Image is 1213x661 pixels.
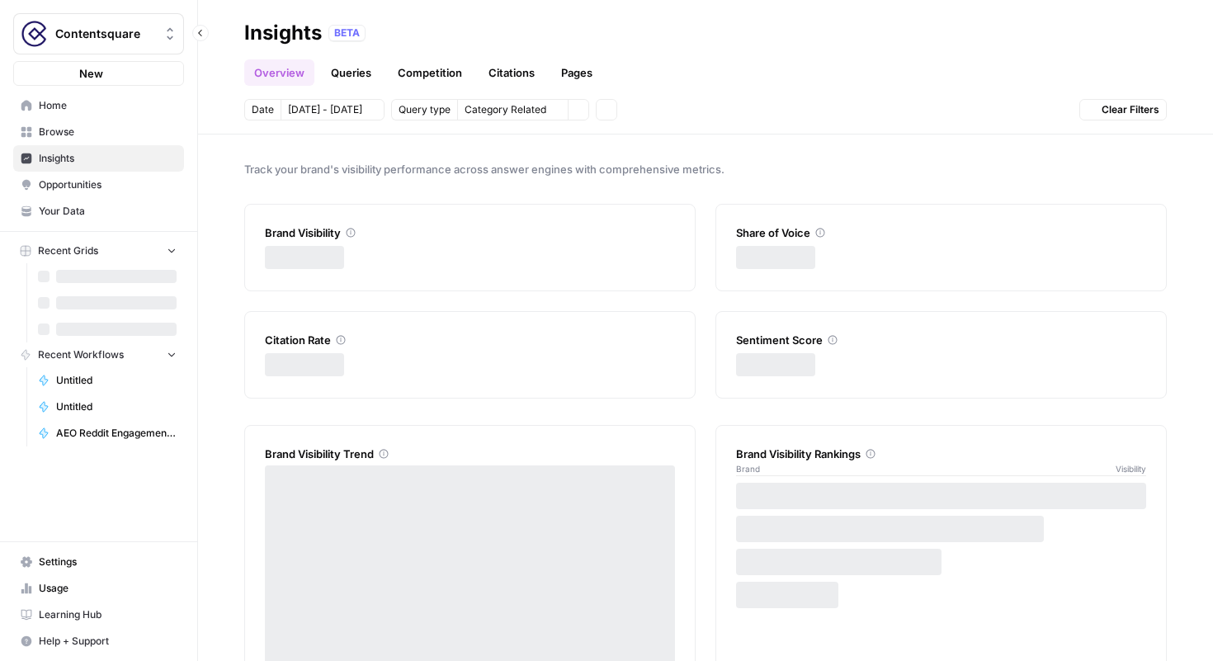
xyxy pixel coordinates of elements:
[13,145,184,172] a: Insights
[55,26,155,42] span: Contentsquare
[13,549,184,575] a: Settings
[551,59,602,86] a: Pages
[13,238,184,263] button: Recent Grids
[56,373,177,388] span: Untitled
[244,59,314,86] a: Overview
[265,332,675,348] div: Citation Rate
[13,198,184,224] a: Your Data
[736,462,760,475] span: Brand
[465,102,546,117] span: Category Related
[265,446,675,462] div: Brand Visibility Trend
[38,243,98,258] span: Recent Grids
[39,151,177,166] span: Insights
[13,342,184,367] button: Recent Workflows
[38,347,124,362] span: Recent Workflows
[736,224,1146,241] div: Share of Voice
[736,446,1146,462] div: Brand Visibility Rankings
[56,426,177,441] span: AEO Reddit Engagement - Fork
[13,602,184,628] a: Learning Hub
[265,224,675,241] div: Brand Visibility
[328,25,366,41] div: BETA
[281,99,385,120] button: [DATE] - [DATE]
[39,98,177,113] span: Home
[1079,99,1167,120] button: Clear Filters
[252,102,274,117] span: Date
[39,634,177,649] span: Help + Support
[13,119,184,145] a: Browse
[13,13,184,54] button: Workspace: Contentsquare
[39,204,177,219] span: Your Data
[39,555,177,569] span: Settings
[457,99,568,120] button: Category Related
[321,59,381,86] a: Queries
[79,65,103,82] span: New
[13,172,184,198] a: Opportunities
[31,420,184,446] a: AEO Reddit Engagement - Fork
[13,628,184,654] button: Help + Support
[1116,462,1146,475] span: Visibility
[244,20,322,46] div: Insights
[13,61,184,86] button: New
[388,59,472,86] a: Competition
[13,92,184,119] a: Home
[56,399,177,414] span: Untitled
[39,581,177,596] span: Usage
[288,102,362,117] span: [DATE] - [DATE]
[13,575,184,602] a: Usage
[39,125,177,139] span: Browse
[31,394,184,420] a: Untitled
[39,177,177,192] span: Opportunities
[244,161,1167,177] span: Track your brand's visibility performance across answer engines with comprehensive metrics.
[31,367,184,394] a: Untitled
[399,102,451,117] span: Query type
[736,332,1146,348] div: Sentiment Score
[1102,102,1159,117] span: Clear Filters
[39,607,177,622] span: Learning Hub
[19,19,49,49] img: Contentsquare Logo
[479,59,545,86] a: Citations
